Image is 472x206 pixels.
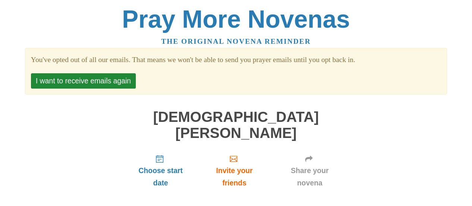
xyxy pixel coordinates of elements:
[197,148,271,193] a: Invite your friends
[204,165,264,189] span: Invite your friends
[279,165,341,189] span: Share your novena
[31,54,441,66] section: You've opted out of all our emails. That means we won't be able to send you prayer emails until y...
[124,109,348,141] h1: [DEMOGRAPHIC_DATA][PERSON_NAME]
[272,148,348,193] a: Share your novena
[31,73,136,89] button: I want to receive emails again
[122,5,350,33] a: Pray More Novenas
[161,37,311,45] a: The original novena reminder
[124,148,197,193] a: Choose start date
[132,165,190,189] span: Choose start date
